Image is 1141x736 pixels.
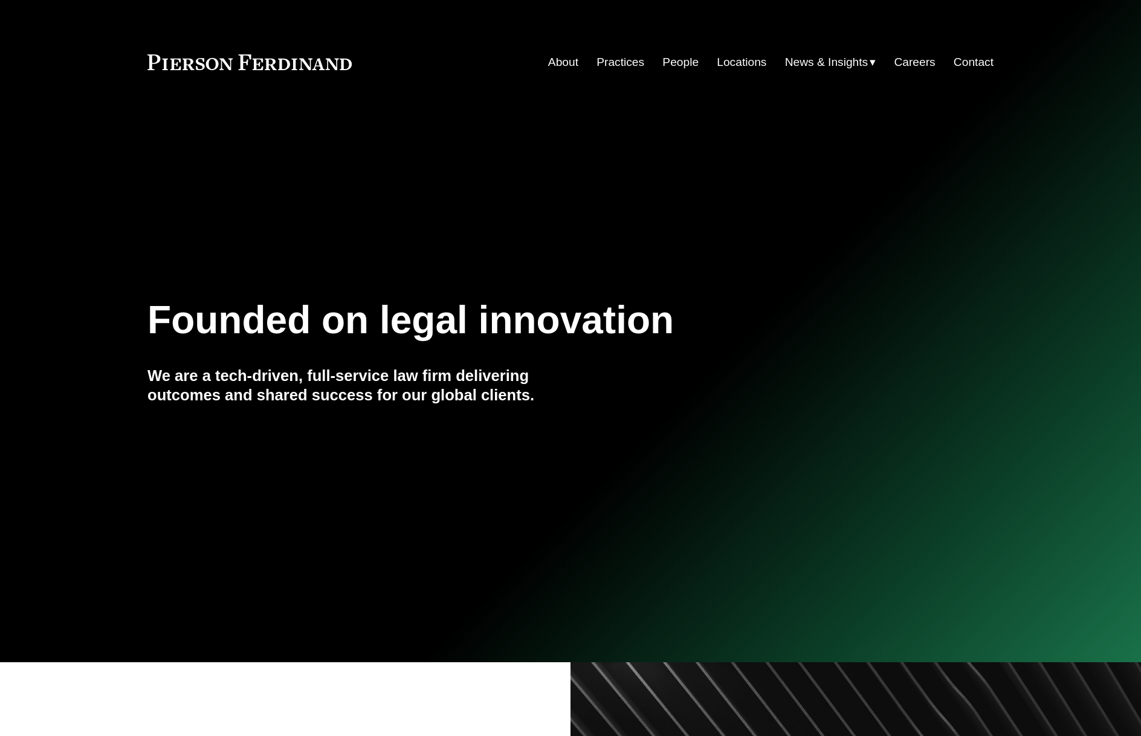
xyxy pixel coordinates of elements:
a: Locations [717,51,766,74]
a: Contact [954,51,994,74]
a: Careers [894,51,935,74]
a: About [548,51,578,74]
span: News & Insights [785,52,868,73]
a: folder dropdown [785,51,876,74]
a: Practices [596,51,644,74]
a: People [662,51,699,74]
h4: We are a tech-driven, full-service law firm delivering outcomes and shared success for our global... [147,366,570,405]
h1: Founded on legal innovation [147,298,853,342]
